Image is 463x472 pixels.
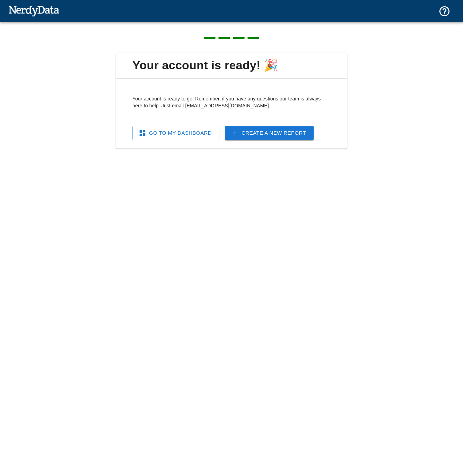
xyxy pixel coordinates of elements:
a: Create a New Report [225,126,314,140]
img: NerdyData.com [8,4,59,18]
p: Your account is ready to go. Remember, if you have any questions our team is always here to help.... [132,95,331,109]
span: Your account is ready! 🎉 [121,58,342,73]
a: Go To My Dashboard [132,126,219,140]
button: Support and Documentation [434,1,455,21]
